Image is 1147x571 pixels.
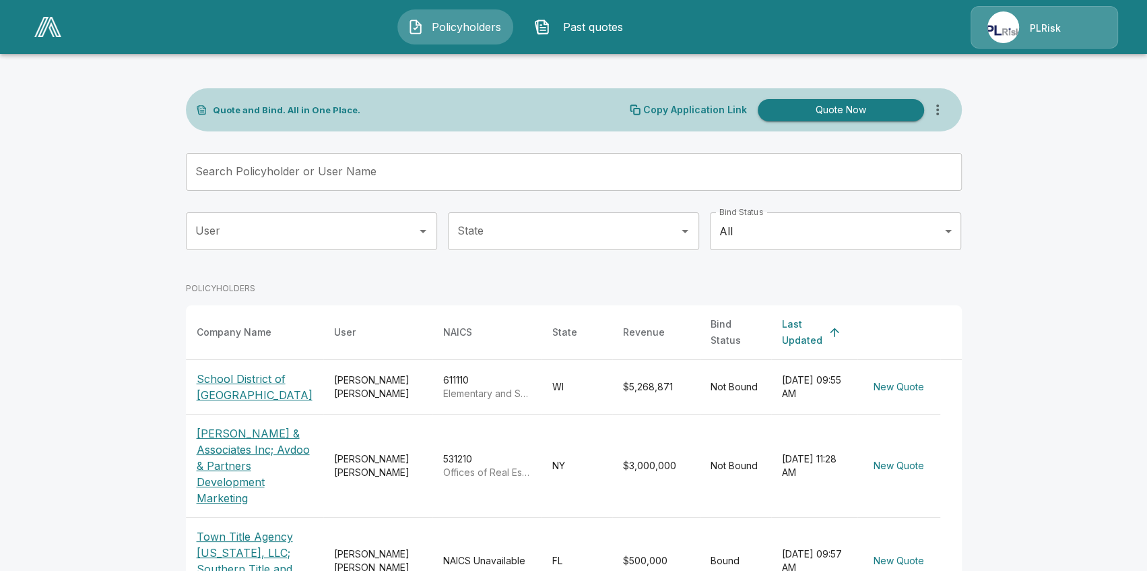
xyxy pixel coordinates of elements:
img: Agency Icon [987,11,1019,43]
td: [DATE] 09:55 AM [771,360,857,415]
div: All [710,212,961,250]
td: Not Bound [700,415,771,518]
div: Revenue [623,324,665,340]
button: Past quotes IconPast quotes [524,9,640,44]
td: WI [542,360,612,415]
div: User [334,324,356,340]
div: Company Name [197,324,271,340]
div: [PERSON_NAME] [PERSON_NAME] [334,373,422,400]
p: [PERSON_NAME] & Associates Inc; Avdoo & Partners Development Marketing [197,425,313,506]
div: 611110 [443,373,531,400]
button: Open [676,222,694,241]
img: Past quotes Icon [534,19,550,35]
button: more [924,96,951,123]
th: Bind Status [700,305,771,360]
td: [DATE] 11:28 AM [771,415,857,518]
button: Open [414,222,432,241]
p: Elementary and Secondary Schools [443,387,531,400]
img: AA Logo [34,17,61,37]
div: [PERSON_NAME] [PERSON_NAME] [334,452,422,479]
button: Policyholders IconPolicyholders [397,9,513,44]
span: Policyholders [429,19,503,35]
span: Past quotes [556,19,630,35]
p: POLICYHOLDERS [186,282,255,295]
button: New Quote [868,375,929,400]
div: NAICS [443,324,472,340]
p: PLRisk [1030,22,1061,35]
div: Last Updated [782,316,822,349]
div: 531210 [443,452,531,479]
a: Quote Now [752,99,924,121]
label: Bind Status [719,206,763,218]
p: School District of [GEOGRAPHIC_DATA] [197,371,313,403]
img: Policyholders Icon [407,19,424,35]
td: Not Bound [700,360,771,415]
p: Copy Application Link [643,105,747,115]
td: $3,000,000 [612,415,700,518]
td: $5,268,871 [612,360,700,415]
button: New Quote [868,454,929,479]
div: State [552,324,577,340]
td: NY [542,415,612,518]
p: Offices of Real Estate Agents and Brokers [443,466,531,479]
button: Quote Now [758,99,924,121]
p: Quote and Bind. All in One Place. [213,106,360,115]
a: Agency IconPLRisk [971,6,1118,49]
